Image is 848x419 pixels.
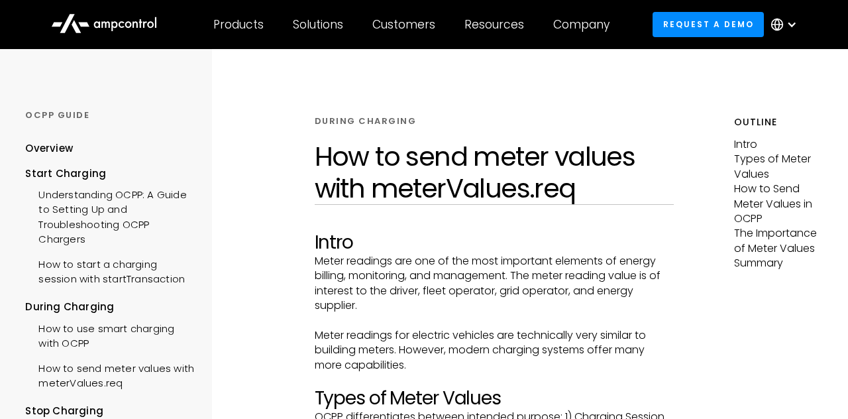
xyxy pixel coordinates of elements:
[25,141,73,156] div: Overview
[315,231,674,254] h2: Intro
[734,137,823,152] p: Intro
[25,404,195,418] div: Stop Charging
[372,17,435,32] div: Customers
[315,313,674,328] p: ‍
[25,251,195,290] a: How to start a charging session with startTransaction
[25,141,73,166] a: Overview
[25,181,195,251] a: Understanding OCPP: A Guide to Setting Up and Troubleshooting OCPP Chargers
[734,226,823,256] p: The Importance of Meter Values
[315,387,674,410] h2: Types of Meter Values
[734,182,823,226] p: How to Send Meter Values in OCPP
[315,141,674,204] h1: How to send meter values with meterValues.req
[734,152,823,182] p: Types of Meter Values
[734,115,823,129] h5: Outline
[25,109,195,121] div: OCPP GUIDE
[315,328,674,373] p: Meter readings for electric vehicles are technically very similar to building meters. However, mo...
[315,254,674,314] p: Meter readings are one of the most important elements of energy billing, monitoring, and manageme...
[734,256,823,270] p: Summary
[25,300,195,314] div: During Charging
[25,355,195,394] a: How to send meter values with meterValues.req
[315,115,417,127] div: DURING CHARGING
[653,12,764,36] a: Request a demo
[464,17,524,32] div: Resources
[293,17,343,32] div: Solutions
[315,373,674,387] p: ‍
[553,17,609,32] div: Company
[25,315,195,355] a: How to use smart charging with OCPP
[25,166,195,181] div: Start Charging
[213,17,264,32] div: Products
